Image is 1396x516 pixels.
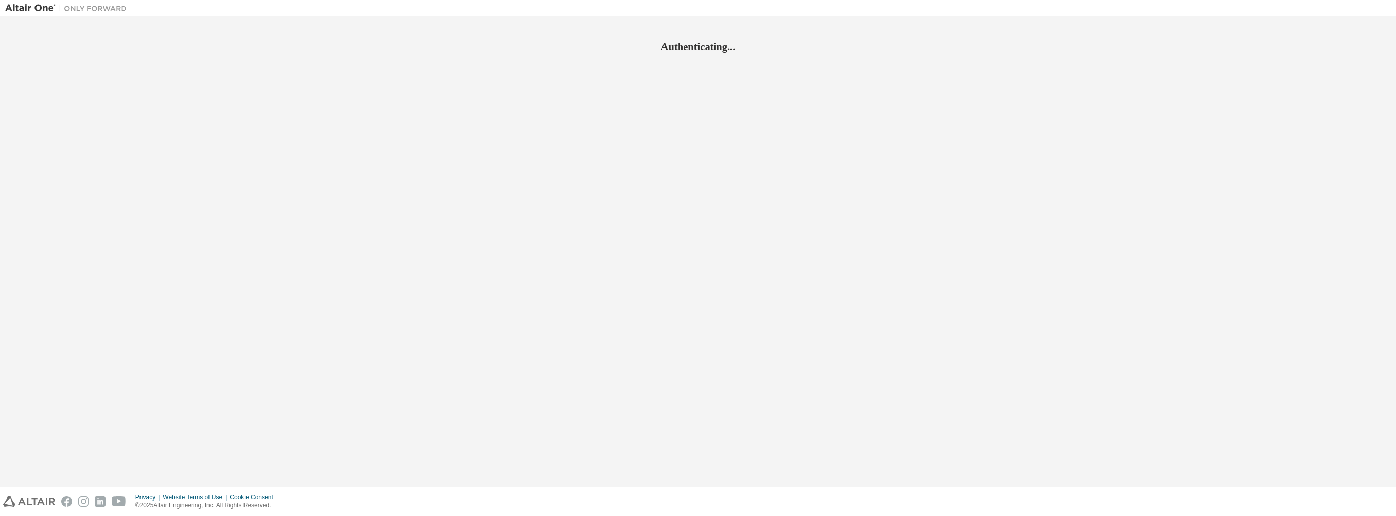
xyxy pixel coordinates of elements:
[5,40,1391,53] h2: Authenticating...
[61,496,72,507] img: facebook.svg
[112,496,126,507] img: youtube.svg
[5,3,132,13] img: Altair One
[95,496,106,507] img: linkedin.svg
[135,501,280,510] p: © 2025 Altair Engineering, Inc. All Rights Reserved.
[135,493,163,501] div: Privacy
[3,496,55,507] img: altair_logo.svg
[78,496,89,507] img: instagram.svg
[230,493,279,501] div: Cookie Consent
[163,493,230,501] div: Website Terms of Use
